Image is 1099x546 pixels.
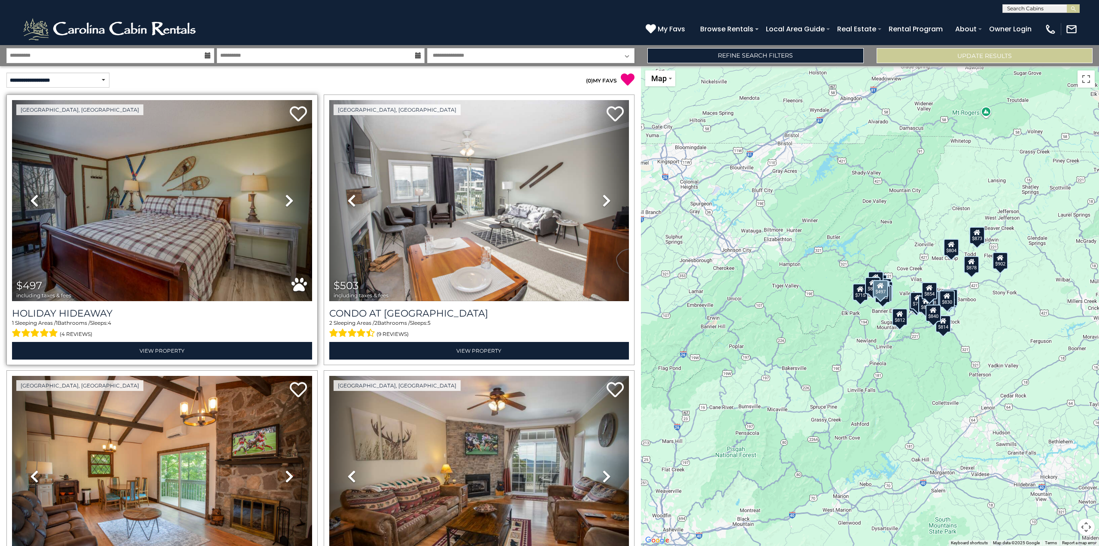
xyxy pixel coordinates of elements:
span: including taxes & fees [16,293,71,298]
div: $830 [939,290,954,308]
div: $759 [910,292,925,309]
span: including taxes & fees [334,293,389,298]
span: (9 reviews) [376,329,409,340]
div: $854 [922,282,937,299]
div: $812 [892,308,907,326]
div: $839 [877,281,893,299]
img: phone-regular-white.png [1044,23,1056,35]
div: $762 [942,289,958,306]
span: 0 [588,77,591,84]
img: mail-regular-white.png [1066,23,1078,35]
a: Owner Login [985,21,1036,37]
div: $804 [944,238,959,256]
a: Real Estate [833,21,880,37]
span: My Favs [658,24,685,34]
button: Change map style [645,70,675,86]
div: $814 [935,315,950,332]
div: Sleeping Areas / Bathrooms / Sleeps: [329,319,629,340]
img: thumbnail_163267575.jpeg [12,100,312,301]
a: Refine Search Filters [647,48,863,63]
div: $503 [877,284,892,302]
a: Local Area Guide [762,21,829,37]
span: Map [651,74,667,83]
span: 4 [108,320,111,326]
a: About [951,21,981,37]
img: White-1-2.png [21,16,200,42]
a: Rental Program [884,21,947,37]
a: Holiday Hideaway [12,308,312,319]
span: 1 [56,320,58,326]
div: $693 [875,285,890,302]
a: Browse Rentals [696,21,758,37]
a: Report a map error [1062,540,1096,545]
span: 2 [329,320,332,326]
button: Keyboard shortcuts [951,540,988,546]
a: Add to favorites [290,381,307,400]
a: [GEOGRAPHIC_DATA], [GEOGRAPHIC_DATA] [16,380,143,391]
div: $715 [853,283,868,300]
a: Add to favorites [607,105,624,124]
a: [GEOGRAPHIC_DATA], [GEOGRAPHIC_DATA] [334,104,461,115]
div: Sleeping Areas / Bathrooms / Sleeps: [12,319,312,340]
button: Update Results [877,48,1093,63]
span: 5 [428,320,431,326]
span: Map data ©2025 Google [993,540,1040,545]
div: $873 [969,227,984,244]
a: [GEOGRAPHIC_DATA], [GEOGRAPHIC_DATA] [16,104,143,115]
div: $899 [865,277,880,294]
div: $746 [941,291,957,308]
a: Add to favorites [290,105,307,124]
a: Condo at [GEOGRAPHIC_DATA] [329,308,629,319]
div: $757 [909,294,924,311]
div: $855 [868,271,883,288]
div: $902 [992,252,1008,269]
span: 2 [374,320,377,326]
div: $839 [918,295,933,312]
a: View Property [12,342,312,360]
a: Add to favorites [607,381,624,400]
a: (0)MY FAVS [586,77,617,84]
span: 1 [12,320,14,326]
div: $840 [926,305,941,322]
a: [GEOGRAPHIC_DATA], [GEOGRAPHIC_DATA] [334,380,461,391]
a: Terms (opens in new tab) [1045,540,1057,545]
div: $497 [872,280,888,297]
span: $503 [334,279,359,292]
button: Toggle fullscreen view [1078,70,1095,88]
img: Google [643,535,671,546]
div: $878 [964,256,979,273]
span: (4 reviews) [60,329,92,340]
img: thumbnail_163280808.jpeg [329,100,629,301]
h3: Condo at Pinnacle Inn Resort [329,308,629,319]
div: $720 [876,278,892,296]
button: Map camera controls [1078,519,1095,536]
span: ( ) [586,77,593,84]
a: View Property [329,342,629,360]
span: $497 [16,279,42,292]
a: Open this area in Google Maps (opens a new window) [643,535,671,546]
a: My Favs [646,24,687,35]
